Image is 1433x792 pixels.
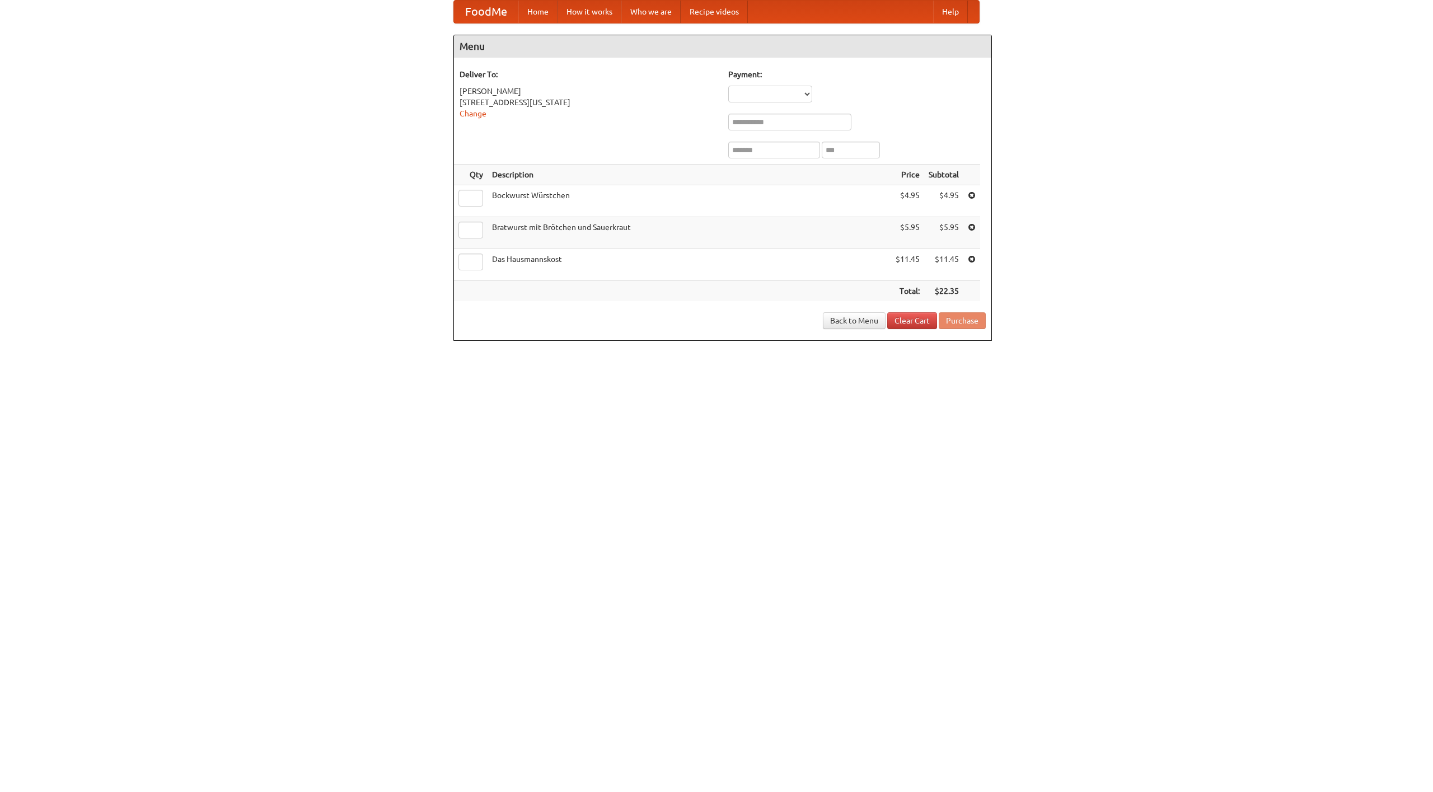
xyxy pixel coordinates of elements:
[454,35,991,58] h4: Menu
[454,165,488,185] th: Qty
[460,109,486,118] a: Change
[488,249,891,281] td: Das Hausmannskost
[518,1,558,23] a: Home
[460,97,717,108] div: [STREET_ADDRESS][US_STATE]
[891,281,924,302] th: Total:
[488,165,891,185] th: Description
[621,1,681,23] a: Who we are
[460,86,717,97] div: [PERSON_NAME]
[488,217,891,249] td: Bratwurst mit Brötchen und Sauerkraut
[924,281,963,302] th: $22.35
[924,249,963,281] td: $11.45
[488,185,891,217] td: Bockwurst Würstchen
[924,165,963,185] th: Subtotal
[681,1,748,23] a: Recipe videos
[891,185,924,217] td: $4.95
[924,217,963,249] td: $5.95
[891,249,924,281] td: $11.45
[933,1,968,23] a: Help
[454,1,518,23] a: FoodMe
[887,312,937,329] a: Clear Cart
[460,69,717,80] h5: Deliver To:
[558,1,621,23] a: How it works
[924,185,963,217] td: $4.95
[823,312,886,329] a: Back to Menu
[891,165,924,185] th: Price
[939,312,986,329] button: Purchase
[891,217,924,249] td: $5.95
[728,69,986,80] h5: Payment:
